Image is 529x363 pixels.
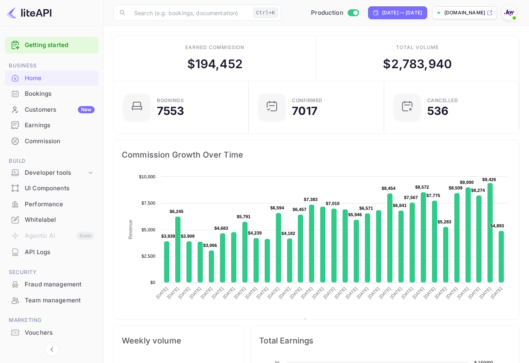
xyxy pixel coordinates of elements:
[270,205,284,210] text: $6,594
[326,201,340,206] text: $7,010
[468,286,481,300] text: [DATE]
[6,6,52,19] img: LiteAPI logo
[5,293,99,308] a: Team management
[445,286,459,300] text: [DATE]
[5,316,99,325] span: Marketing
[141,254,155,258] text: $2,500
[128,220,133,239] text: Revenue
[25,89,95,99] div: Bookings
[5,197,99,212] div: Performance
[308,8,362,18] div: Switch to Sandbox mode
[345,286,358,300] text: [DATE]
[293,207,307,212] text: $6,457
[211,286,224,300] text: [DATE]
[248,231,262,235] text: $4,239
[25,280,95,289] div: Fraud management
[5,268,99,277] span: Security
[5,166,99,180] div: Developer tools
[393,203,407,208] text: $6,841
[45,342,59,357] button: Collapse navigation
[5,212,99,227] a: Whitelabel
[281,231,295,236] text: $4,182
[489,286,503,300] text: [DATE]
[141,201,155,205] text: $7,500
[322,286,336,300] text: [DATE]
[5,71,99,86] div: Home
[434,286,448,300] text: [DATE]
[237,214,251,219] text: $5,791
[25,74,95,83] div: Home
[25,248,95,257] div: API Logs
[5,71,99,85] a: Home
[177,286,191,300] text: [DATE]
[5,325,99,341] div: Vouchers
[25,137,95,146] div: Commission
[478,286,492,300] text: [DATE]
[383,55,452,73] div: $ 2,783,940
[5,134,99,148] a: Commission
[404,195,418,200] text: $7,567
[5,181,99,196] div: UI Components
[449,185,463,190] text: $8,509
[244,286,258,300] text: [DATE]
[348,212,362,217] text: $5,946
[25,41,95,50] a: Getting started
[170,209,184,214] text: $6,245
[25,168,87,178] div: Developer tools
[25,121,95,130] div: Earnings
[5,102,99,118] div: CustomersNew
[5,277,99,292] div: Fraud management
[25,200,95,209] div: Performance
[181,234,195,239] text: $3,909
[5,86,99,102] div: Bookings
[460,180,474,185] text: $9,000
[5,118,99,132] a: Earnings
[444,9,485,16] p: [DOMAIN_NAME]
[356,286,369,300] text: [DATE]
[482,177,496,182] text: $9,426
[5,325,99,340] a: Vouchers
[200,286,213,300] text: [DATE]
[188,286,202,300] text: [DATE]
[233,286,247,300] text: [DATE]
[311,8,343,18] span: Production
[5,102,99,117] a: CustomersNew
[423,286,436,300] text: [DATE]
[333,286,347,300] text: [DATE]
[490,223,504,228] text: $4,893
[129,5,250,21] input: Search (e.g. bookings, documentation)
[259,334,511,347] span: Total Earnings
[150,280,155,285] text: $0
[382,9,422,16] div: [DATE] — [DATE]
[5,86,99,101] a: Bookings
[427,105,448,116] div: 536
[187,55,243,73] div: $ 194,452
[412,286,425,300] text: [DATE]
[427,98,458,103] div: CANCELLED
[5,245,99,259] a: API Logs
[471,188,485,193] text: $8,274
[267,286,280,300] text: [DATE]
[311,286,325,300] text: [DATE]
[426,193,440,198] text: $7,775
[5,212,99,228] div: Whitelabel
[214,226,228,231] text: $4,683
[278,286,291,300] text: [DATE]
[185,44,244,51] div: Earned commission
[256,286,269,300] text: [DATE]
[5,157,99,166] span: Build
[25,215,95,225] div: Whitelabel
[166,286,180,300] text: [DATE]
[122,148,511,161] span: Commission Growth Over Time
[396,44,439,51] div: Total volume
[5,181,99,195] a: UI Components
[5,293,99,308] div: Team management
[157,98,184,103] div: Bookings
[141,227,155,232] text: $5,000
[5,61,99,70] span: Business
[503,6,515,19] img: With Joy
[25,184,95,193] div: UI Components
